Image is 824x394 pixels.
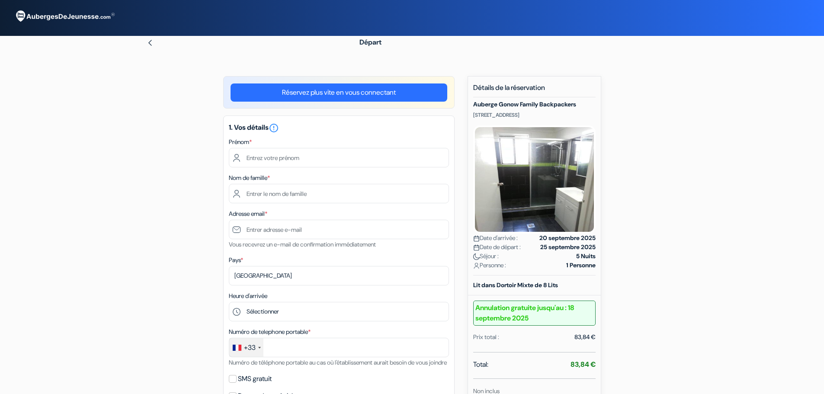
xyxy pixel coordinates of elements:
strong: 25 septembre 2025 [540,243,596,252]
span: Personne : [473,261,506,270]
img: moon.svg [473,253,480,260]
label: Heure d'arrivée [229,291,267,301]
input: Entrez votre prénom [229,148,449,167]
b: Lit dans Dortoir Mixte de 8 Lits [473,281,558,289]
span: Date de départ : [473,243,521,252]
label: Adresse email [229,209,267,218]
strong: 1 Personne [566,261,596,270]
h5: Détails de la réservation [473,83,596,97]
label: Numéro de telephone portable [229,327,311,336]
img: calendar.svg [473,235,480,242]
div: France: +33 [229,338,263,357]
small: Vous recevrez un e-mail de confirmation immédiatement [229,240,376,248]
strong: 20 septembre 2025 [539,234,596,243]
div: 83,84 € [574,333,596,342]
span: Total: [473,359,488,370]
label: Pays [229,256,243,265]
a: Réservez plus vite en vous connectant [231,83,447,102]
label: Nom de famille [229,173,270,183]
img: user_icon.svg [473,263,480,269]
label: Prénom [229,138,252,147]
label: SMS gratuit [238,373,272,385]
span: Départ [359,38,382,47]
span: Date d'arrivée : [473,234,518,243]
input: Entrer le nom de famille [229,184,449,203]
h5: 1. Vos détails [229,123,449,133]
strong: 5 Nuits [576,252,596,261]
div: +33 [244,343,256,353]
i: error_outline [269,123,279,133]
small: Numéro de téléphone portable au cas où l'établissement aurait besoin de vous joindre [229,359,447,366]
strong: 83,84 € [571,360,596,369]
img: AubergesDeJeunesse.com [10,5,119,28]
div: Prix total : [473,333,499,342]
img: calendar.svg [473,244,480,251]
span: Séjour : [473,252,499,261]
h5: Auberge Gonow Family Backpackers [473,101,596,108]
input: Entrer adresse e-mail [229,220,449,239]
img: left_arrow.svg [147,39,154,46]
a: error_outline [269,123,279,132]
b: Annulation gratuite jusqu'au : 18 septembre 2025 [473,301,596,326]
p: [STREET_ADDRESS] [473,112,596,119]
